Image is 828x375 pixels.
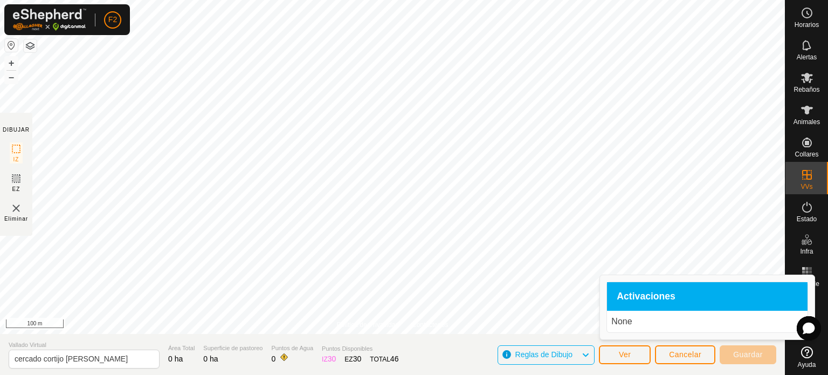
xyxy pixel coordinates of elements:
[108,14,117,25] span: F2
[337,320,399,330] a: Política de Privacidad
[669,350,701,359] span: Cancelar
[9,340,160,350] span: Vallado Virtual
[515,350,573,359] span: Reglas de Dibujo
[797,54,817,60] span: Alertas
[733,350,763,359] span: Guardar
[4,215,28,223] span: Eliminar
[617,292,675,302] span: Activaciones
[271,344,313,353] span: Puntos de Agua
[271,354,275,363] span: 0
[795,22,819,28] span: Horarios
[13,9,86,31] img: Logo Gallagher
[168,354,183,363] span: 0 ha
[619,350,631,359] span: Ver
[12,185,20,193] span: EZ
[801,183,812,190] span: VVs
[795,151,818,158] span: Collares
[655,345,715,364] button: Cancelar
[322,344,398,353] span: Puntos Disponibles
[793,119,820,125] span: Animales
[322,353,336,365] div: IZ
[344,353,361,365] div: EZ
[5,57,18,70] button: +
[599,345,651,364] button: Ver
[168,344,195,353] span: Área Total
[5,39,18,52] button: Restablecer Mapa
[13,155,19,163] span: IZ
[10,202,23,215] img: VV
[412,320,448,330] a: Contáctenos
[611,315,803,328] p: None
[390,354,399,363] span: 46
[328,354,336,363] span: 30
[370,353,398,365] div: TOTAL
[800,248,813,255] span: Infra
[3,126,30,134] div: DIBUJAR
[720,345,776,364] button: Guardar
[24,39,37,52] button: Capas del Mapa
[353,354,362,363] span: 30
[785,342,828,372] a: Ayuda
[793,86,819,93] span: Rebaños
[798,362,816,368] span: Ayuda
[797,216,817,222] span: Estado
[203,354,218,363] span: 0 ha
[203,344,263,353] span: Superficie de pastoreo
[5,71,18,84] button: –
